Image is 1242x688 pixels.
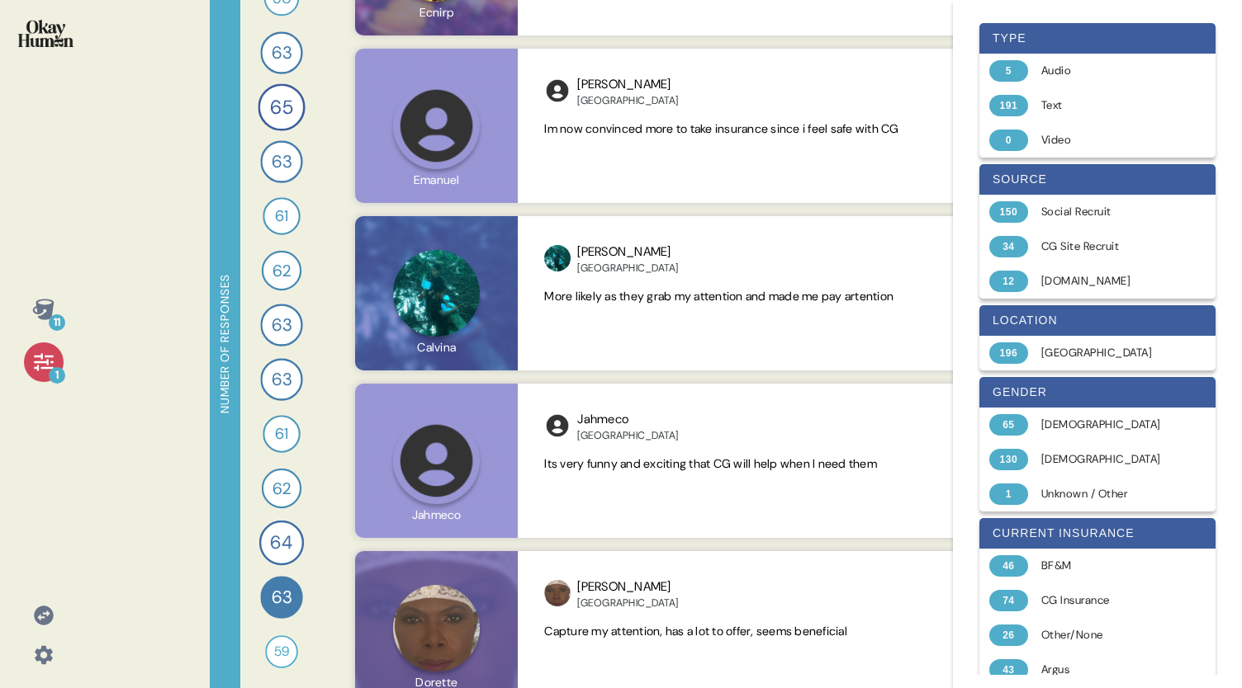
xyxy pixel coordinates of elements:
[989,60,1028,82] div: 5
[1041,662,1173,678] div: Argus
[49,314,65,331] div: 11
[979,377,1216,408] div: gender
[989,555,1028,577] div: 46
[1041,627,1173,643] div: Other/None
[544,78,571,104] img: l1ibTKarBSWXLOhlfT5LxFP+OttMJpPJZDKZTCbz9PgHEggSPYjZSwEAAAAASUVORK5CYII=
[544,121,898,136] span: Im now convinced more to take insurance since i feel safe with CG
[577,410,678,429] div: Jahmeco
[1041,558,1173,574] div: BF&M
[544,456,877,471] span: Its very funny and exciting that CG will help when I need them
[275,422,289,445] span: 61
[989,95,1028,116] div: 191
[989,483,1028,505] div: 1
[577,596,678,610] div: [GEOGRAPHIC_DATA]
[989,236,1028,257] div: 34
[989,414,1028,436] div: 65
[989,342,1028,364] div: 196
[1041,204,1173,220] div: Social Recruit
[989,271,1028,292] div: 12
[274,642,290,662] span: 59
[979,305,1216,336] div: location
[272,40,292,66] span: 63
[272,366,292,393] span: 63
[1041,273,1173,290] div: [DOMAIN_NAME]
[979,164,1216,195] div: source
[989,659,1028,681] div: 43
[1041,451,1173,468] div: [DEMOGRAPHIC_DATA]
[989,624,1028,646] div: 26
[1041,238,1173,255] div: CG Site Recruit
[544,245,571,271] img: profilepic_8691572784258545.jpg
[544,289,894,304] span: More likely as they grab my attention and made me pay artention
[544,412,571,439] img: l1ibTKarBSWXLOhlfT5LxFP+OttMJpPJZDKZTCbz9PgHEggSPYjZSwEAAAAASUVORK5CYII=
[270,92,292,121] span: 65
[1041,592,1173,609] div: CG Insurance
[989,449,1028,470] div: 130
[272,312,292,338] span: 63
[1041,417,1173,433] div: [DEMOGRAPHIC_DATA]
[18,20,73,47] img: okayhuman.3b1b6348.png
[1041,63,1173,79] div: Audio
[544,580,571,606] img: profilepic_28057189790596242.jpg
[273,476,291,501] span: 62
[577,94,678,107] div: [GEOGRAPHIC_DATA]
[270,529,292,556] span: 64
[1041,345,1173,361] div: [GEOGRAPHIC_DATA]
[272,584,292,610] span: 63
[989,201,1028,223] div: 150
[577,577,678,596] div: [PERSON_NAME]
[989,130,1028,151] div: 0
[272,148,292,175] span: 63
[577,75,678,94] div: [PERSON_NAME]
[989,590,1028,611] div: 74
[577,243,678,262] div: [PERSON_NAME]
[979,23,1216,54] div: type
[273,258,291,283] span: 62
[979,518,1216,549] div: current insurance
[577,262,678,275] div: [GEOGRAPHIC_DATA]
[49,367,65,384] div: 1
[1041,97,1173,114] div: Text
[275,205,289,228] span: 61
[544,624,847,639] span: Capture my attention, has a lot to offer, seems beneficial
[1041,486,1173,502] div: Unknown / Other
[577,429,678,442] div: [GEOGRAPHIC_DATA]
[1041,132,1173,148] div: Video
